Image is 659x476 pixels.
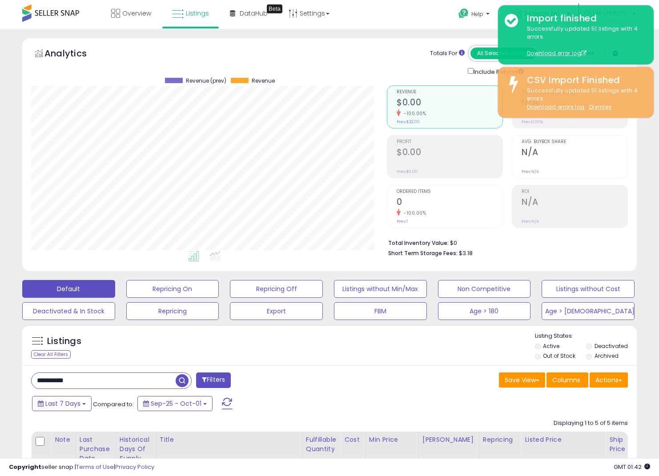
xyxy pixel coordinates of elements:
[520,87,647,112] div: Successfully updated 51 listings with 4 errors.
[522,140,627,144] span: Avg. Buybox Share
[80,435,112,472] div: Last Purchase Date (GMT)
[44,47,104,62] h5: Analytics
[388,249,458,257] b: Short Term Storage Fees:
[542,280,635,298] button: Listings without Cost
[45,399,80,408] span: Last 7 Days
[126,280,219,298] button: Repricing On
[388,237,621,248] li: $0
[522,189,627,194] span: ROI
[554,419,628,428] div: Displaying 1 to 5 of 5 items
[397,119,420,124] small: Prev: $32.00
[543,352,575,360] label: Out of Stock
[609,435,627,454] div: Ship Price
[388,239,449,247] b: Total Inventory Value:
[397,147,502,159] h2: $0.00
[614,463,650,471] span: 2025-10-11 01:42 GMT
[397,189,502,194] span: Ordered Items
[397,90,502,95] span: Revenue
[546,372,588,388] button: Columns
[401,110,426,117] small: -100.00%
[369,435,415,444] div: Min Price
[451,1,498,29] a: Help
[151,399,201,408] span: Sep-25 - Oct-01
[590,372,628,388] button: Actions
[31,350,71,359] div: Clear All Filters
[589,103,611,111] u: Dismiss
[334,280,427,298] button: Listings without Min/Max
[430,49,465,58] div: Totals For
[240,9,268,18] span: DataHub
[438,280,531,298] button: Non Competitive
[520,25,647,58] div: Successfully updated 51 listings with 4 errors.
[499,372,545,388] button: Save View
[397,97,502,109] h2: $0.00
[122,9,151,18] span: Overview
[543,342,559,350] label: Active
[230,280,323,298] button: Repricing Off
[230,302,323,320] button: Export
[595,342,628,350] label: Deactivated
[32,396,92,411] button: Last 7 Days
[196,372,231,388] button: Filters
[522,147,627,159] h2: N/A
[22,302,115,320] button: Deactivated & In Stock
[397,169,418,174] small: Prev: $0.00
[397,197,502,209] h2: 0
[401,210,426,216] small: -100.00%
[126,302,219,320] button: Repricing
[120,435,152,463] div: Historical Days Of Supply
[522,197,627,209] h2: N/A
[160,435,298,444] div: Title
[520,12,647,25] div: Import finished
[397,219,408,224] small: Prev: 1
[522,169,539,174] small: Prev: N/A
[422,435,475,444] div: [PERSON_NAME]
[252,78,275,84] span: Revenue
[470,48,537,59] button: All Selected Listings
[461,66,534,76] div: Include Returns
[344,435,362,444] div: Cost
[525,435,602,444] div: Listed Price
[47,335,81,348] h5: Listings
[186,9,209,18] span: Listings
[527,49,587,57] a: Download error log
[55,435,72,444] div: Note
[306,435,337,454] div: Fulfillable Quantity
[459,249,473,257] span: $3.18
[522,119,543,124] small: Prev: 0.00%
[471,10,483,18] span: Help
[535,332,637,340] p: Listing States:
[115,463,154,471] a: Privacy Policy
[186,78,226,84] span: Revenue (prev)
[552,376,580,384] span: Columns
[76,463,114,471] a: Terms of Use
[542,302,635,320] button: Age > [DEMOGRAPHIC_DATA]
[9,463,154,472] div: seller snap | |
[397,140,502,144] span: Profit
[93,400,134,408] span: Compared to:
[9,463,41,471] strong: Copyright
[22,280,115,298] button: Default
[522,219,539,224] small: Prev: N/A
[595,352,619,360] label: Archived
[520,74,647,87] div: CSV Import Finished
[458,8,469,19] i: Get Help
[483,435,517,444] div: Repricing
[334,302,427,320] button: FBM
[267,4,282,13] div: Tooltip anchor
[438,302,531,320] button: Age > 180
[137,396,213,411] button: Sep-25 - Oct-01
[527,103,584,111] a: Download errors log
